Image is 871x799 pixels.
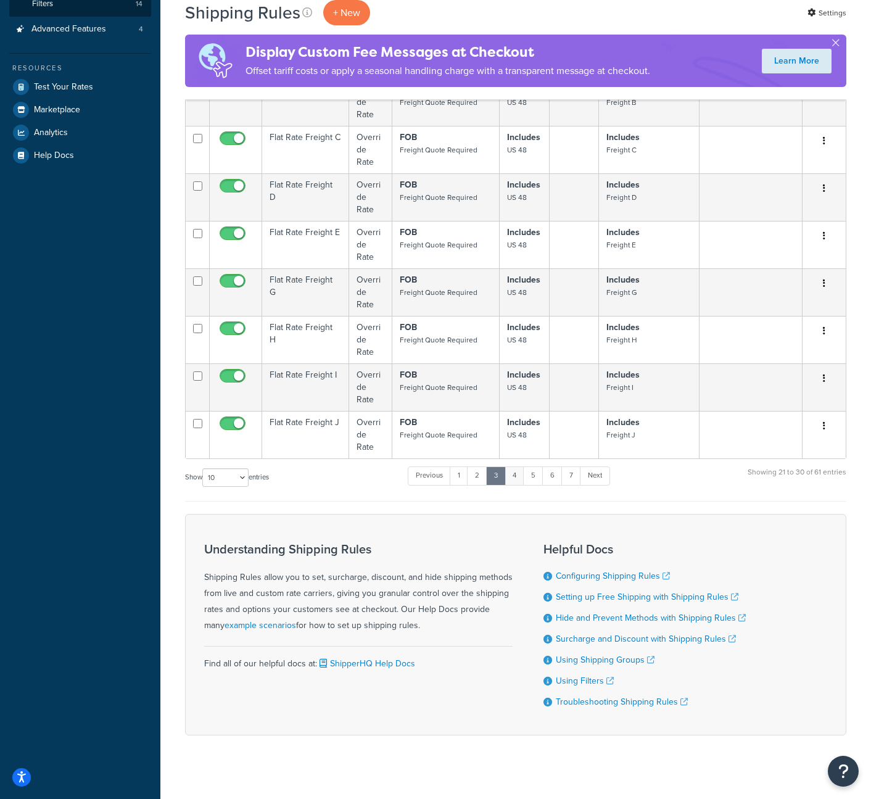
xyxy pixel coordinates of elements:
[507,334,527,346] small: US 48
[507,429,527,441] small: US 48
[606,321,640,334] strong: Includes
[9,18,151,41] li: Advanced Features
[606,382,634,393] small: Freight I
[556,569,670,582] a: Configuring Shipping Rules
[400,321,417,334] strong: FOB
[762,49,832,73] a: Learn More
[9,76,151,98] a: Test Your Rates
[606,97,636,108] small: Freight B
[556,590,738,603] a: Setting up Free Shipping with Shipping Rules
[507,321,540,334] strong: Includes
[139,24,143,35] span: 4
[507,144,527,155] small: US 48
[262,173,349,221] td: Flat Rate Freight D
[561,466,581,485] a: 7
[9,99,151,121] a: Marketplace
[507,97,527,108] small: US 48
[507,273,540,286] strong: Includes
[400,416,417,429] strong: FOB
[606,334,637,346] small: Freight H
[556,695,688,708] a: Troubleshooting Shipping Rules
[507,239,527,250] small: US 48
[34,151,74,161] span: Help Docs
[202,468,249,487] select: Showentries
[204,646,513,672] div: Find all of our helpful docs at:
[507,178,540,191] strong: Includes
[606,131,640,144] strong: Includes
[262,221,349,268] td: Flat Rate Freight E
[450,466,468,485] a: 1
[400,97,477,108] small: Freight Quote Required
[262,78,349,126] td: Flat Rate Freight B
[606,239,636,250] small: Freight E
[606,416,640,429] strong: Includes
[507,287,527,298] small: US 48
[606,429,635,441] small: Freight J
[606,178,640,191] strong: Includes
[349,316,392,363] td: Override Rate
[349,173,392,221] td: Override Rate
[606,192,637,203] small: Freight D
[580,466,610,485] a: Next
[9,122,151,144] a: Analytics
[400,429,477,441] small: Freight Quote Required
[828,756,859,787] button: Open Resource Center
[34,105,80,115] span: Marketplace
[507,416,540,429] strong: Includes
[400,239,477,250] small: Freight Quote Required
[349,411,392,458] td: Override Rate
[246,42,650,62] h4: Display Custom Fee Messages at Checkout
[400,178,417,191] strong: FOB
[9,18,151,41] a: Advanced Features 4
[507,368,540,381] strong: Includes
[246,62,650,80] p: Offset tariff costs or apply a seasonal handling charge with a transparent message at checkout.
[400,273,417,286] strong: FOB
[400,382,477,393] small: Freight Quote Required
[185,1,300,25] h1: Shipping Rules
[748,465,846,492] div: Showing 21 to 30 of 61 entries
[349,268,392,316] td: Override Rate
[31,24,106,35] span: Advanced Features
[349,221,392,268] td: Override Rate
[400,368,417,381] strong: FOB
[556,653,654,666] a: Using Shipping Groups
[507,192,527,203] small: US 48
[34,128,68,138] span: Analytics
[400,192,477,203] small: Freight Quote Required
[606,287,637,298] small: Freight G
[225,619,296,632] a: example scenarios
[349,126,392,173] td: Override Rate
[262,126,349,173] td: Flat Rate Freight C
[807,4,846,22] a: Settings
[185,468,269,487] label: Show entries
[400,287,477,298] small: Freight Quote Required
[507,382,527,393] small: US 48
[467,466,487,485] a: 2
[507,131,540,144] strong: Includes
[317,657,415,670] a: ShipperHQ Help Docs
[606,368,640,381] strong: Includes
[486,466,506,485] a: 3
[34,82,93,93] span: Test Your Rates
[262,268,349,316] td: Flat Rate Freight G
[606,144,637,155] small: Freight C
[349,78,392,126] td: Override Rate
[349,363,392,411] td: Override Rate
[400,144,477,155] small: Freight Quote Required
[606,226,640,239] strong: Includes
[606,273,640,286] strong: Includes
[556,611,746,624] a: Hide and Prevent Methods with Shipping Rules
[262,363,349,411] td: Flat Rate Freight I
[9,63,151,73] div: Resources
[556,632,736,645] a: Surcharge and Discount with Shipping Rules
[523,466,543,485] a: 5
[400,334,477,346] small: Freight Quote Required
[556,674,614,687] a: Using Filters
[507,226,540,239] strong: Includes
[185,35,246,87] img: duties-banner-06bc72dcb5fe05cb3f9472aba00be2ae8eb53ab6f0d8bb03d382ba314ac3c341.png
[9,144,151,167] a: Help Docs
